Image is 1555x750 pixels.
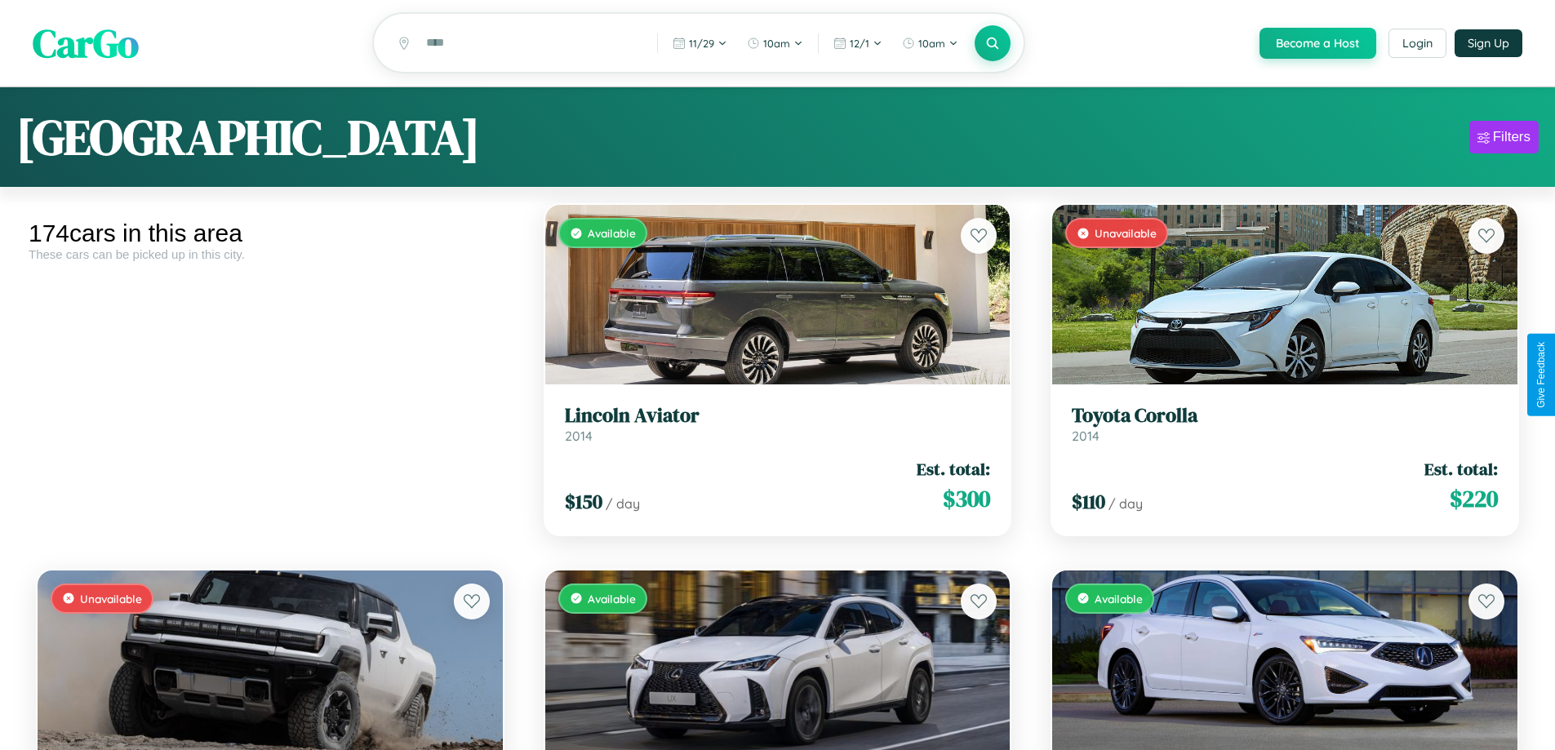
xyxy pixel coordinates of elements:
button: Sign Up [1455,29,1522,57]
a: Lincoln Aviator2014 [565,404,991,444]
span: Available [588,226,636,240]
div: Give Feedback [1535,342,1547,408]
span: Est. total: [1424,457,1498,481]
span: 2014 [565,428,593,444]
h3: Lincoln Aviator [565,404,991,428]
a: Toyota Corolla2014 [1072,404,1498,444]
span: Unavailable [80,592,142,606]
span: / day [606,495,640,512]
span: 10am [918,37,945,50]
div: 174 cars in this area [29,220,512,247]
div: Filters [1493,129,1531,145]
span: 2014 [1072,428,1100,444]
span: 10am [763,37,790,50]
button: Become a Host [1260,28,1376,59]
button: 12/1 [825,30,891,56]
span: $ 220 [1450,482,1498,515]
span: Unavailable [1095,226,1157,240]
span: $ 150 [565,488,602,515]
span: Available [588,592,636,606]
span: 11 / 29 [689,37,714,50]
span: Available [1095,592,1143,606]
span: / day [1108,495,1143,512]
span: 12 / 1 [850,37,869,50]
span: CarGo [33,16,139,70]
button: Login [1388,29,1446,58]
button: 10am [894,30,966,56]
h3: Toyota Corolla [1072,404,1498,428]
button: 10am [739,30,811,56]
div: These cars can be picked up in this city. [29,247,512,261]
button: 11/29 [664,30,735,56]
h1: [GEOGRAPHIC_DATA] [16,104,480,171]
span: Est. total: [917,457,990,481]
span: $ 110 [1072,488,1105,515]
button: Filters [1469,121,1539,153]
span: $ 300 [943,482,990,515]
